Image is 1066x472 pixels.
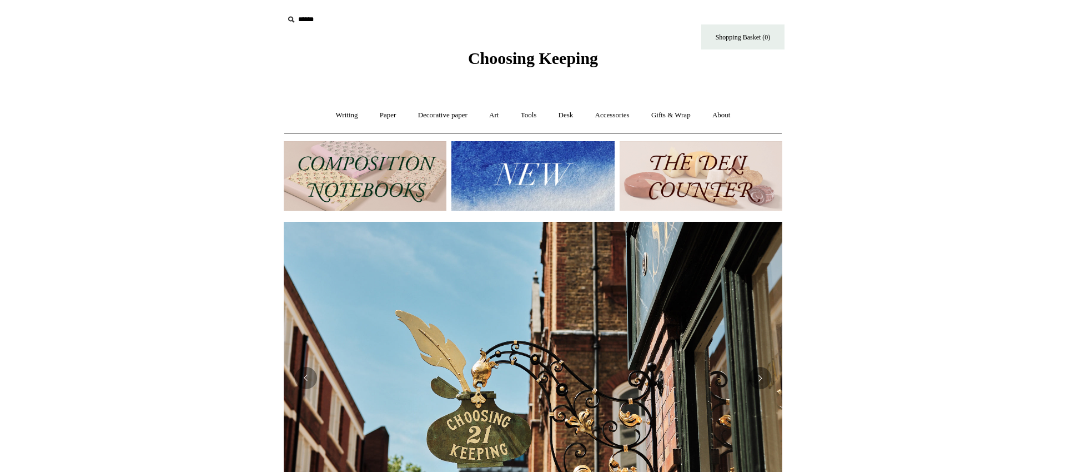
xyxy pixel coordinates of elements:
a: Tools [511,101,547,130]
a: Art [479,101,509,130]
a: About [702,101,741,130]
a: Decorative paper [408,101,477,130]
img: 202302 Composition ledgers.jpg__PID:69722ee6-fa44-49dd-a067-31375e5d54ec [284,141,446,211]
a: Paper [370,101,406,130]
a: Choosing Keeping [468,58,598,66]
a: Shopping Basket (0) [701,24,785,49]
a: Gifts & Wrap [641,101,701,130]
a: Desk [549,101,584,130]
a: Writing [326,101,368,130]
button: Previous [295,367,317,389]
span: Choosing Keeping [468,49,598,67]
img: The Deli Counter [620,141,782,211]
a: Accessories [585,101,640,130]
img: New.jpg__PID:f73bdf93-380a-4a35-bcfe-7823039498e1 [451,141,614,211]
button: Next [749,367,771,389]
